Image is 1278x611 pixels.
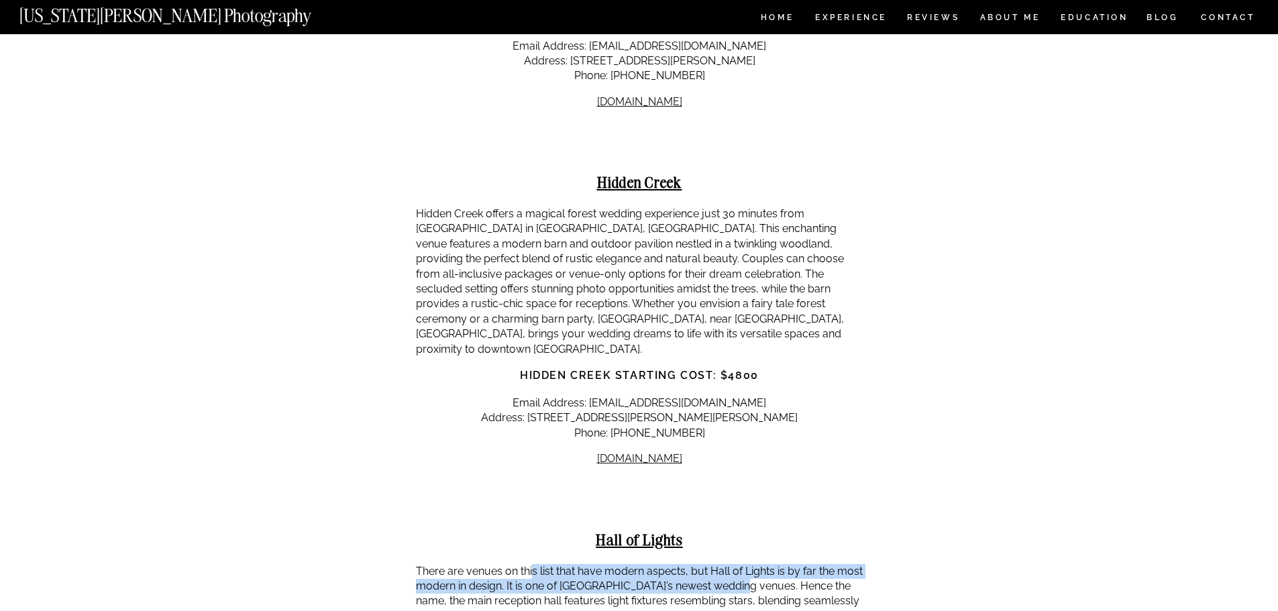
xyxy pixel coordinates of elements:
a: EDUCATION [1059,13,1130,25]
a: REVIEWS [907,13,957,25]
a: [US_STATE][PERSON_NAME] Photography [19,7,356,18]
a: BLOG [1147,13,1179,25]
strong: Hall of Lights [596,530,683,549]
a: CONTACT [1200,10,1256,25]
a: HOME [758,13,796,25]
p: Email Address: [EMAIL_ADDRESS][DOMAIN_NAME] Address: [STREET_ADDRESS][PERSON_NAME] Phone: [PHONE_... [416,39,863,84]
strong: The Hillside Estate Starting Cost: $7250 [500,12,779,25]
a: [DOMAIN_NAME] [597,95,682,108]
a: [DOMAIN_NAME] [597,452,682,465]
p: Hidden Creek offers a magical forest wedding experience just 30 minutes from [GEOGRAPHIC_DATA] in... [416,207,863,357]
a: ABOUT ME [979,13,1041,25]
a: Experience [815,13,886,25]
strong: Hidden Creek [597,172,682,192]
strong: Hidden Creek Starting Cost: $4800 [520,369,759,382]
p: Email Address: [EMAIL_ADDRESS][DOMAIN_NAME] Address: [STREET_ADDRESS][PERSON_NAME][PERSON_NAME] P... [416,396,863,441]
